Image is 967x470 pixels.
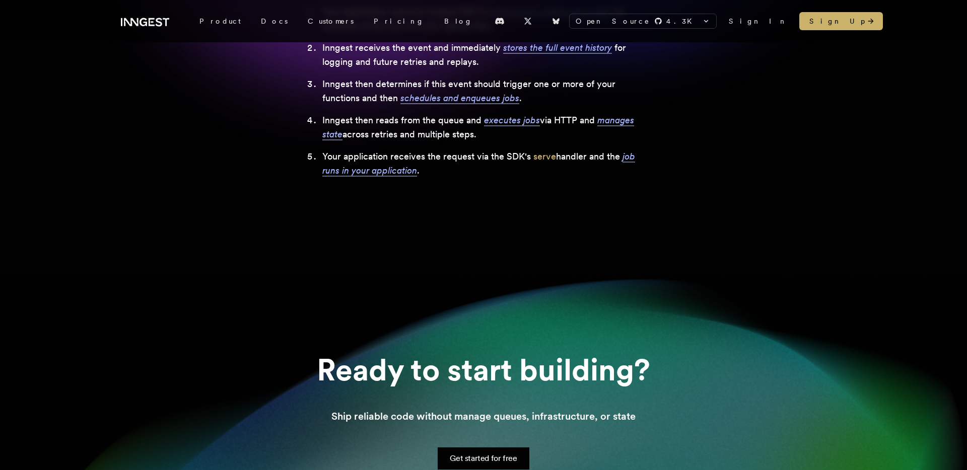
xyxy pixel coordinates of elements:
[331,409,636,423] p: Ship reliable code without manage queues, infrastructure, or state
[484,115,540,125] span: executes jobs
[189,12,251,30] div: Product
[364,12,434,30] a: Pricing
[251,12,298,30] a: Docs
[545,13,567,29] a: Bluesky
[317,355,650,385] h2: Ready to start building?
[322,113,645,141] li: Inngest then reads from the queue and via HTTP and across retries and multiple steps.
[799,12,883,30] a: Sign Up
[533,151,556,162] a: serve
[517,13,539,29] a: X
[434,12,482,30] a: Blog
[438,447,529,469] a: Get started for free
[322,149,645,178] li: Your application receives the request via the SDK's handler and the .
[489,13,511,29] a: Discord
[322,41,645,69] li: Inngest receives the event and immediately for logging and future retries and replays.
[576,16,650,26] span: Open Source
[400,93,519,103] span: schedules and enqueues jobs
[503,42,612,53] span: stores the full event history
[298,12,364,30] a: Customers
[729,16,787,26] a: Sign In
[666,16,698,26] span: 4.3 K
[322,77,645,105] li: Inngest then determines if this event should trigger one or more of your functions and then .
